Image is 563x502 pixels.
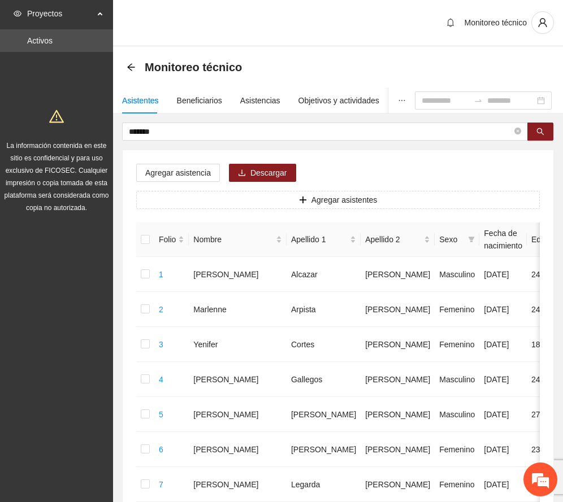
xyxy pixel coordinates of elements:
a: 1 [159,270,163,279]
div: Beneficiarios [177,94,222,107]
td: [PERSON_NAME] [287,397,361,432]
span: search [536,128,544,137]
a: 5 [159,410,163,419]
span: Agregar asistentes [311,194,378,206]
td: [DATE] [479,432,527,467]
td: [DATE] [479,362,527,397]
th: Folio [154,222,189,257]
div: Asistentes [122,94,159,107]
a: 6 [159,445,163,454]
th: Apellido 2 [361,222,435,257]
a: 4 [159,375,163,384]
button: downloadDescargar [229,164,296,182]
td: [PERSON_NAME] [361,327,435,362]
a: 3 [159,340,163,349]
button: bell [441,14,460,32]
td: Masculino [435,397,479,432]
span: filter [466,231,477,248]
td: 27 [527,397,563,432]
td: 24 [527,292,563,327]
td: [PERSON_NAME] [361,432,435,467]
td: Femenino [435,327,479,362]
td: [PERSON_NAME] [361,467,435,502]
span: filter [468,236,475,243]
td: [DATE] [479,257,527,292]
span: download [238,169,246,178]
td: Masculino [435,257,479,292]
span: Monitoreo técnico [464,18,527,27]
span: Apellido 1 [291,233,348,246]
td: 18 [527,327,563,362]
td: [DATE] [479,397,527,432]
span: eye [14,10,21,18]
td: [PERSON_NAME] [189,467,287,502]
td: Alcazar [287,257,361,292]
span: Agregar asistencia [145,167,211,179]
button: ellipsis [389,88,415,114]
td: [PERSON_NAME] [189,432,287,467]
td: Yenifer [189,327,287,362]
td: Arpista [287,292,361,327]
td: 23 [527,432,563,467]
td: [PERSON_NAME] [189,397,287,432]
button: plusAgregar asistentes [136,191,540,209]
td: [PERSON_NAME] [361,257,435,292]
span: Descargar [250,167,287,179]
span: arrow-left [127,63,136,72]
td: Legarda [287,467,361,502]
button: user [531,11,554,34]
span: bell [442,18,459,27]
th: Apellido 1 [287,222,361,257]
td: [PERSON_NAME] [189,257,287,292]
th: Nombre [189,222,287,257]
span: swap-right [474,96,483,105]
td: Femenino [435,292,479,327]
span: Folio [159,233,176,246]
span: plus [299,196,307,205]
td: Femenino [435,432,479,467]
th: Fecha de nacimiento [479,222,527,257]
span: La información contenida en este sitio es confidencial y para uso exclusivo de FICOSEC. Cualquier... [5,142,109,212]
div: Objetivos y actividades [298,94,379,107]
button: Agregar asistencia [136,164,220,182]
td: Cortes [287,327,361,362]
td: Marlenne [189,292,287,327]
span: user [532,18,553,28]
td: [PERSON_NAME] [361,292,435,327]
td: Masculino [435,362,479,397]
span: Nombre [193,233,274,246]
div: Back [127,63,136,72]
span: Edad [531,233,550,246]
th: Edad [527,222,563,257]
td: [DATE] [479,327,527,362]
span: ellipsis [398,97,406,104]
a: 2 [159,305,163,314]
td: Femenino [435,467,479,502]
a: Activos [27,36,53,45]
div: Asistencias [240,94,280,107]
span: warning [49,109,64,124]
td: [DATE] [479,292,527,327]
td: [PERSON_NAME] [361,362,435,397]
td: 24 [527,362,563,397]
span: Proyectos [27,2,94,25]
span: to [474,96,483,105]
a: 7 [159,480,163,489]
td: Gallegos [287,362,361,397]
td: 24 [527,257,563,292]
span: close-circle [514,126,521,137]
td: [PERSON_NAME] [361,397,435,432]
span: close-circle [514,128,521,134]
span: Monitoreo técnico [145,58,242,76]
td: [DATE] [479,467,527,502]
span: Sexo [439,233,464,246]
td: [PERSON_NAME] [287,432,361,467]
button: search [527,123,553,141]
td: [PERSON_NAME] [189,362,287,397]
span: Apellido 2 [365,233,422,246]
